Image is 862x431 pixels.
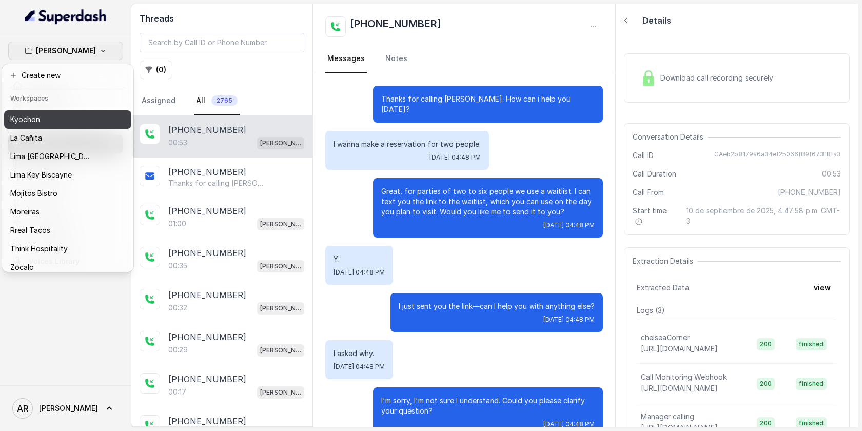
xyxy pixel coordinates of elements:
p: Lima [GEOGRAPHIC_DATA] [10,150,92,163]
p: [PERSON_NAME] [36,45,96,57]
p: Lima Key Biscayne [10,169,72,181]
button: Create new [4,66,131,85]
p: Kyochon [10,113,40,126]
header: Workspaces [4,89,131,106]
p: Rreal Tacos [10,224,50,237]
p: La Cañita [10,132,42,144]
p: Moreiras [10,206,40,218]
p: Think Hospitality [10,243,68,255]
div: [PERSON_NAME] [2,64,133,272]
p: Mojitos Bistro [10,187,57,200]
p: Zocalo [10,261,34,273]
button: [PERSON_NAME] [8,42,123,60]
